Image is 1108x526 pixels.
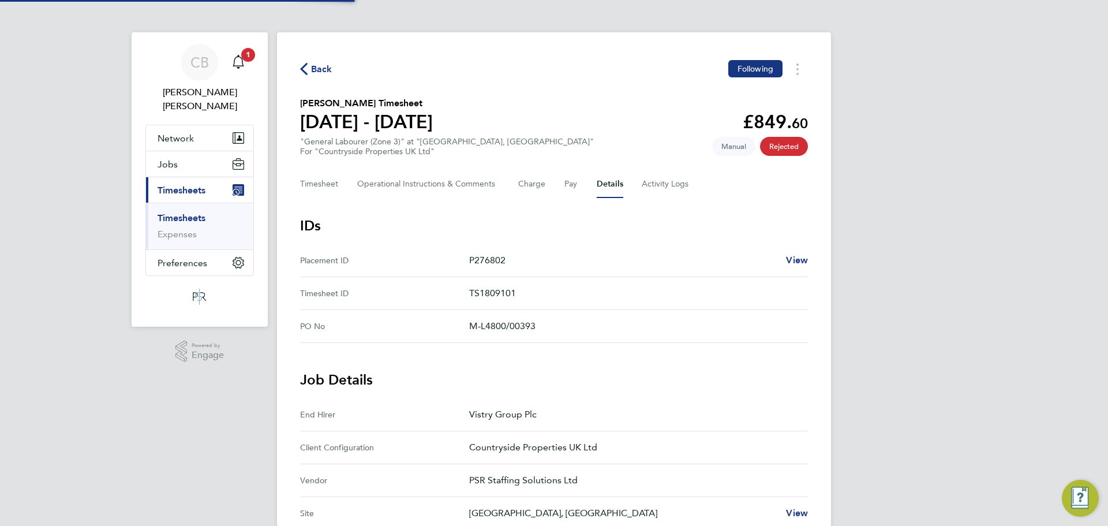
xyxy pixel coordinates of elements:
[300,506,469,520] div: Site
[145,288,254,306] a: Go to home page
[300,408,469,421] div: End Hirer
[469,319,799,333] p: M-L4800/00393
[300,147,594,156] div: For "Countryside Properties UK Ltd"
[786,255,808,266] span: View
[146,151,253,177] button: Jobs
[300,62,332,76] button: Back
[192,350,224,360] span: Engage
[190,55,209,70] span: CB
[786,506,808,520] a: View
[743,111,808,133] app-decimal: £849.
[469,253,777,267] p: P276802
[564,170,578,198] button: Pay
[300,473,469,487] div: Vendor
[189,288,210,306] img: psrsolutions-logo-retina.png
[158,133,194,144] span: Network
[145,85,254,113] span: Connor Bedwell
[469,408,799,421] p: Vistry Group Plc
[300,371,808,389] h3: Job Details
[357,170,500,198] button: Operational Instructions & Comments
[518,170,546,198] button: Charge
[300,319,469,333] div: PO No
[241,48,255,62] span: 1
[146,250,253,275] button: Preferences
[158,185,205,196] span: Timesheets
[300,253,469,267] div: Placement ID
[146,177,253,203] button: Timesheets
[786,508,808,518] span: View
[300,170,339,198] button: Timesheet
[760,137,808,156] span: This timesheet has been rejected.
[597,170,623,198] button: Details
[158,212,205,223] a: Timesheets
[300,110,433,133] h1: [DATE] - [DATE]
[227,44,250,81] a: 1
[158,229,197,240] a: Expenses
[469,286,799,300] p: TS1809101
[787,60,808,78] button: Timesheets Menu
[311,62,332,76] span: Back
[300,217,808,235] h3: IDs
[300,286,469,300] div: Timesheet ID
[738,64,773,74] span: Following
[146,203,253,249] div: Timesheets
[642,170,690,198] button: Activity Logs
[300,137,594,156] div: "General Labourer (Zone 3)" at "[GEOGRAPHIC_DATA], [GEOGRAPHIC_DATA]"
[469,441,799,454] p: Countryside Properties UK Ltd
[469,473,799,487] p: PSR Staffing Solutions Ltd
[158,159,178,170] span: Jobs
[158,258,207,268] span: Preferences
[712,137,755,156] span: This timesheet was manually created.
[786,253,808,267] a: View
[192,341,224,350] span: Powered by
[300,96,433,110] h2: [PERSON_NAME] Timesheet
[728,60,783,77] button: Following
[469,506,777,520] p: [GEOGRAPHIC_DATA], [GEOGRAPHIC_DATA]
[146,125,253,151] button: Network
[145,44,254,113] a: CB[PERSON_NAME] [PERSON_NAME]
[792,115,808,132] span: 60
[1062,480,1099,517] button: Engage Resource Center
[132,32,268,327] nav: Main navigation
[300,441,469,454] div: Client Configuration
[175,341,224,363] a: Powered byEngage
